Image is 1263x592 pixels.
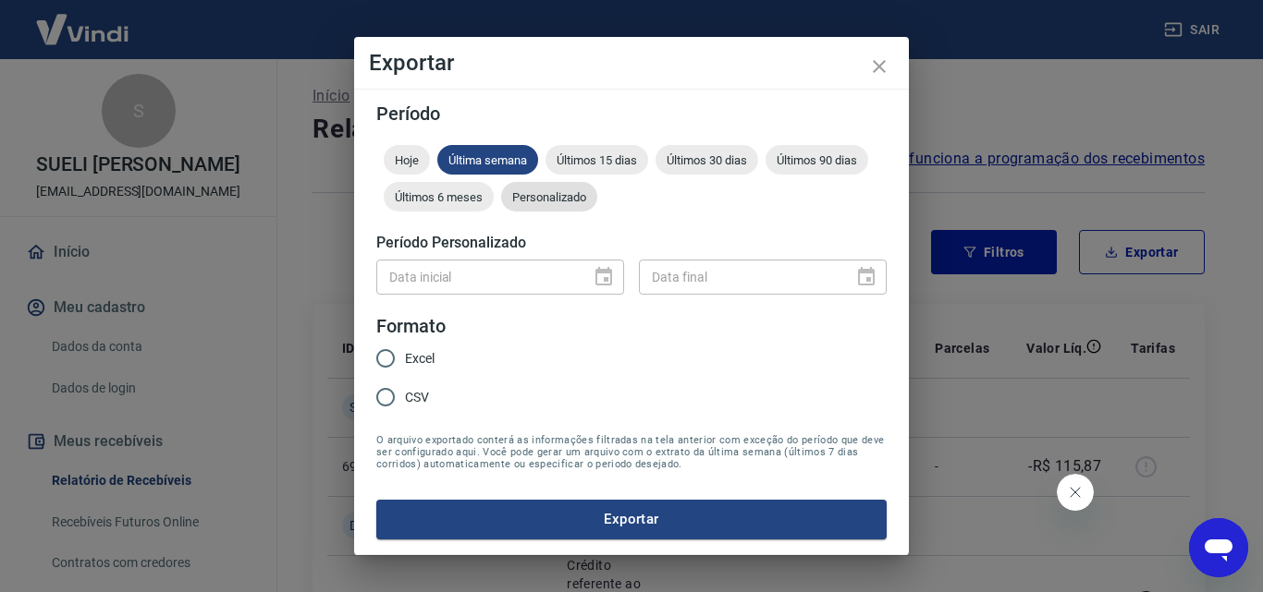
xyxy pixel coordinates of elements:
[384,145,430,175] div: Hoje
[656,145,758,175] div: Últimos 30 dias
[639,260,840,294] input: DD/MM/YYYY
[376,313,446,340] legend: Formato
[1057,474,1094,511] iframe: Fechar mensagem
[384,182,494,211] div: Últimos 6 meses
[376,434,887,470] span: O arquivo exportado conterá as informações filtradas na tela anterior com exceção do período que ...
[376,500,887,538] button: Exportar
[376,104,887,123] h5: Período
[369,52,894,74] h4: Exportar
[501,182,597,211] div: Personalizado
[384,190,494,204] span: Últimos 6 meses
[376,260,578,294] input: DD/MM/YYYY
[376,234,887,252] h5: Período Personalizado
[857,44,901,89] button: close
[437,153,538,167] span: Última semana
[11,13,155,28] span: Olá! Precisa de ajuda?
[405,349,435,368] span: Excel
[546,153,648,167] span: Últimos 15 dias
[1189,518,1248,577] iframe: Botão para abrir a janela de mensagens
[437,145,538,175] div: Última semana
[501,190,597,204] span: Personalizado
[766,153,868,167] span: Últimos 90 dias
[405,388,429,407] span: CSV
[384,153,430,167] span: Hoje
[766,145,868,175] div: Últimos 90 dias
[546,145,648,175] div: Últimos 15 dias
[656,153,758,167] span: Últimos 30 dias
